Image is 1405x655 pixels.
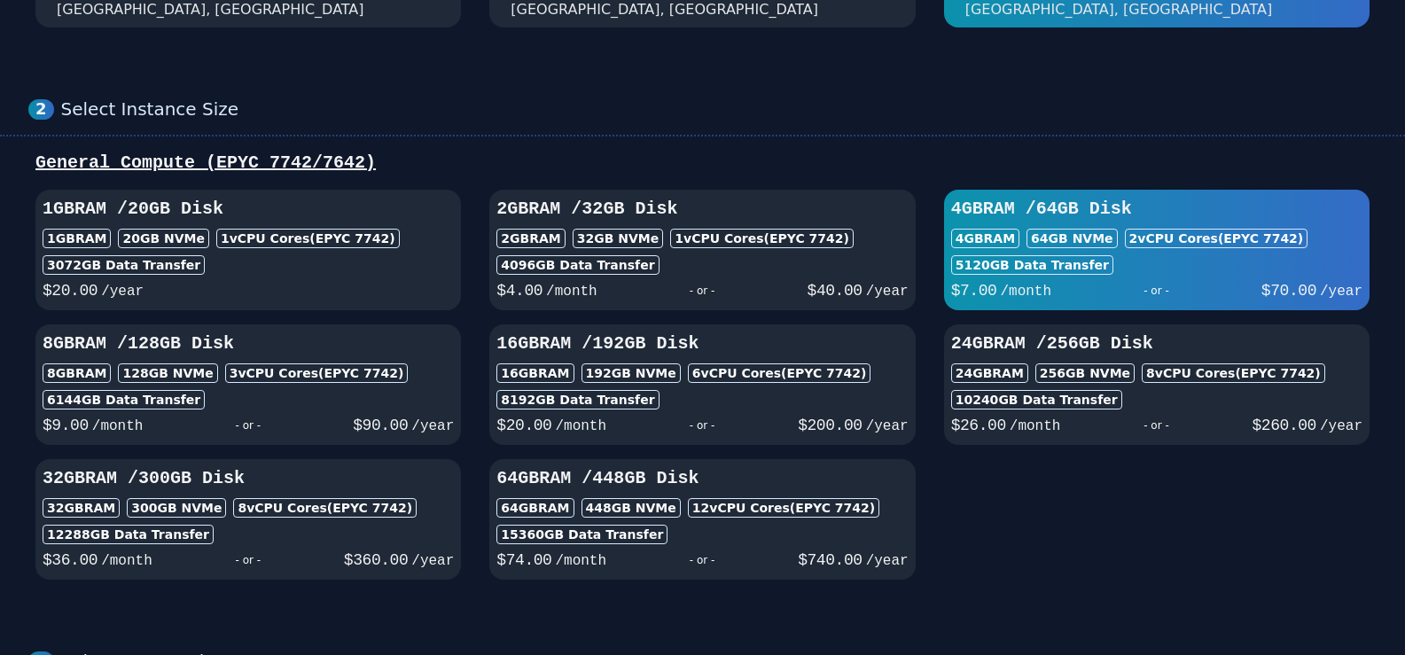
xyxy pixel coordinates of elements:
span: $ 70.00 [1261,282,1316,300]
button: 16GBRAM /192GB Disk16GBRAM192GB NVMe6vCPU Cores(EPYC 7742)8192GB Data Transfer$20.00/month- or -$... [489,324,915,445]
span: /month [92,418,144,434]
span: $ 90.00 [353,417,408,434]
button: 4GBRAM /64GB Disk4GBRAM64GB NVMe2vCPU Cores(EPYC 7742)5120GB Data Transfer$7.00/month- or -$70.00... [944,190,1370,310]
div: 20 GB NVMe [118,229,209,248]
span: $ 7.00 [951,282,997,300]
div: 256 GB NVMe [1035,363,1135,383]
div: 4096 GB Data Transfer [496,255,659,275]
div: 1 vCPU Cores (EPYC 7742) [670,229,854,248]
span: $ 40.00 [808,282,863,300]
span: /month [1000,284,1051,300]
button: 8GBRAM /128GB Disk8GBRAM128GB NVMe3vCPU Cores(EPYC 7742)6144GB Data Transfer$9.00/month- or -$90.... [35,324,461,445]
div: 5120 GB Data Transfer [951,255,1113,275]
div: 8192 GB Data Transfer [496,390,659,409]
span: $ 9.00 [43,417,89,434]
span: /year [866,284,909,300]
span: $ 740.00 [798,551,862,569]
span: $ 20.00 [496,417,551,434]
h3: 1GB RAM / 20 GB Disk [43,197,454,222]
button: 24GBRAM /256GB Disk24GBRAM256GB NVMe8vCPU Cores(EPYC 7742)10240GB Data Transfer$26.00/month- or -... [944,324,1370,445]
div: 32GB RAM [43,498,120,518]
span: $ 74.00 [496,551,551,569]
div: - or - [606,548,798,573]
div: 8 vCPU Cores (EPYC 7742) [1142,363,1325,383]
div: 448 GB NVMe [582,498,681,518]
div: 1GB RAM [43,229,111,248]
button: 32GBRAM /300GB Disk32GBRAM300GB NVMe8vCPU Cores(EPYC 7742)12288GB Data Transfer$36.00/month- or -... [35,459,461,580]
div: 10240 GB Data Transfer [951,390,1122,409]
div: 32 GB NVMe [573,229,664,248]
h3: 32GB RAM / 300 GB Disk [43,466,454,491]
h3: 4GB RAM / 64 GB Disk [951,197,1362,222]
div: - or - [597,278,808,303]
div: 1 vCPU Cores (EPYC 7742) [216,229,400,248]
div: - or - [143,413,353,438]
span: $ 20.00 [43,282,98,300]
h3: 8GB RAM / 128 GB Disk [43,331,454,356]
div: 192 GB NVMe [582,363,681,383]
span: /month [555,553,606,569]
div: 6144 GB Data Transfer [43,390,205,409]
div: 64GB RAM [496,498,574,518]
div: - or - [1051,278,1261,303]
span: /year [411,553,454,569]
h3: 24GB RAM / 256 GB Disk [951,331,1362,356]
span: $ 260.00 [1253,417,1316,434]
span: $ 200.00 [798,417,862,434]
span: /month [1010,418,1061,434]
div: 16GB RAM [496,363,574,383]
button: 64GBRAM /448GB Disk64GBRAM448GB NVMe12vCPU Cores(EPYC 7742)15360GB Data Transfer$74.00/month- or ... [489,459,915,580]
div: 8GB RAM [43,363,111,383]
span: /year [866,418,909,434]
span: /month [555,418,606,434]
div: 12 vCPU Cores (EPYC 7742) [688,498,879,518]
div: 2 vCPU Cores (EPYC 7742) [1125,229,1308,248]
h3: 16GB RAM / 192 GB Disk [496,331,908,356]
div: 12288 GB Data Transfer [43,525,214,544]
span: $ 360.00 [344,551,408,569]
span: $ 26.00 [951,417,1006,434]
h3: 64GB RAM / 448 GB Disk [496,466,908,491]
button: 2GBRAM /32GB Disk2GBRAM32GB NVMe1vCPU Cores(EPYC 7742)4096GB Data Transfer$4.00/month- or -$40.00... [489,190,915,310]
div: - or - [606,413,798,438]
div: 15360 GB Data Transfer [496,525,667,544]
span: /month [546,284,597,300]
div: - or - [152,548,344,573]
h3: 2GB RAM / 32 GB Disk [496,197,908,222]
div: 3 vCPU Cores (EPYC 7742) [225,363,409,383]
div: 3072 GB Data Transfer [43,255,205,275]
span: /year [411,418,454,434]
div: General Compute (EPYC 7742/7642) [28,151,1377,175]
span: /year [866,553,909,569]
div: 6 vCPU Cores (EPYC 7742) [688,363,871,383]
span: /month [101,553,152,569]
div: 300 GB NVMe [127,498,226,518]
span: $ 4.00 [496,282,542,300]
div: - or - [1060,413,1252,438]
div: 24GB RAM [951,363,1028,383]
span: /year [1320,284,1362,300]
div: 2 [28,99,54,120]
div: 2GB RAM [496,229,565,248]
div: 8 vCPU Cores (EPYC 7742) [233,498,417,518]
div: Select Instance Size [61,98,1377,121]
span: /year [1320,418,1362,434]
div: 64 GB NVMe [1026,229,1118,248]
div: 4GB RAM [951,229,1019,248]
button: 1GBRAM /20GB Disk1GBRAM20GB NVMe1vCPU Cores(EPYC 7742)3072GB Data Transfer$20.00/year [35,190,461,310]
div: 128 GB NVMe [118,363,217,383]
span: /year [101,284,144,300]
span: $ 36.00 [43,551,98,569]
